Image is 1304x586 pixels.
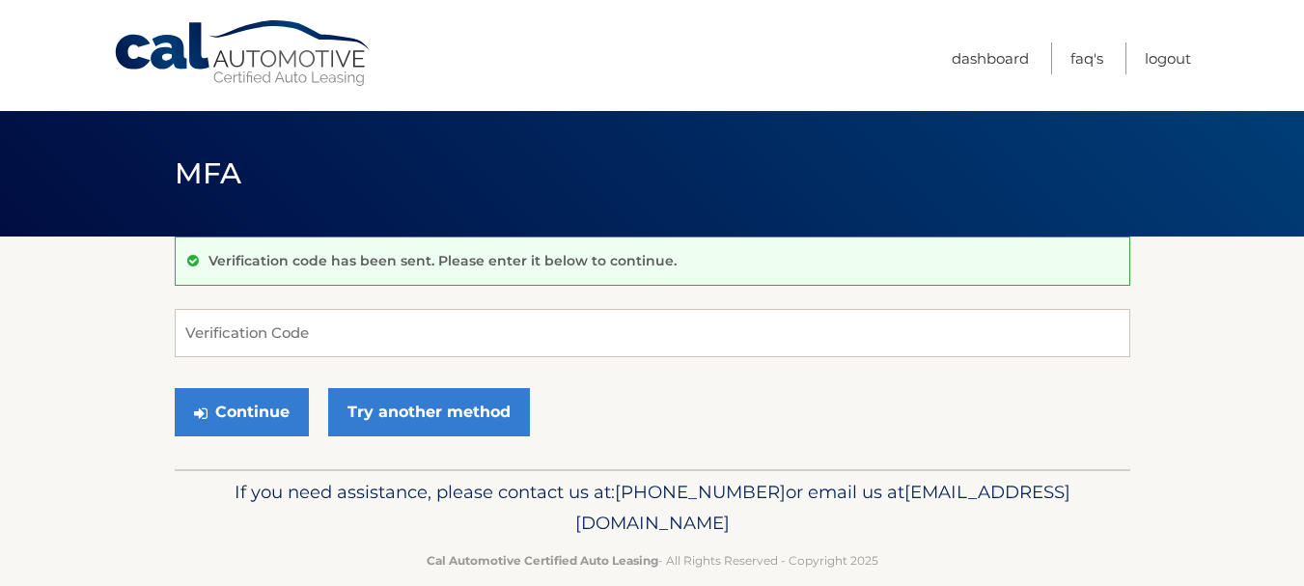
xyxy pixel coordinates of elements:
a: Try another method [328,388,530,436]
a: Logout [1145,42,1191,74]
span: [EMAIL_ADDRESS][DOMAIN_NAME] [575,481,1070,534]
p: - All Rights Reserved - Copyright 2025 [187,550,1118,571]
p: If you need assistance, please contact us at: or email us at [187,477,1118,539]
a: Dashboard [952,42,1029,74]
a: Cal Automotive [113,19,374,88]
span: MFA [175,155,242,191]
strong: Cal Automotive Certified Auto Leasing [427,553,658,568]
p: Verification code has been sent. Please enter it below to continue. [208,252,677,269]
button: Continue [175,388,309,436]
span: [PHONE_NUMBER] [615,481,786,503]
input: Verification Code [175,309,1130,357]
a: FAQ's [1070,42,1103,74]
